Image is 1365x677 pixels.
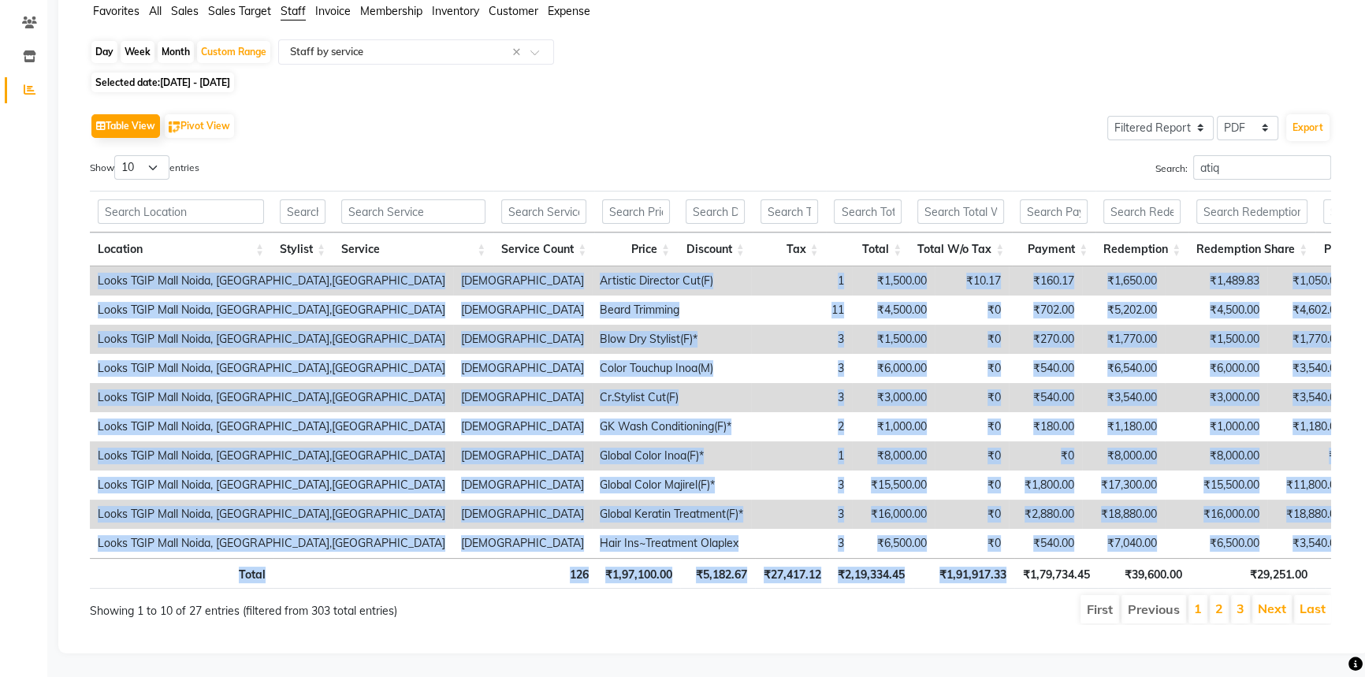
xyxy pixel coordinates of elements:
td: Hair Ins~Treatment Olaplex [592,529,751,558]
button: Pivot View [165,114,234,138]
td: [DEMOGRAPHIC_DATA] [453,412,592,441]
td: ₹7,040.00 [1082,529,1165,558]
input: Search Discount [686,199,745,224]
td: ₹1,050.00 [1267,266,1350,296]
td: Beard Trimming [592,296,751,325]
td: ₹8,000.00 [852,441,935,471]
th: ₹29,251.00 [1189,558,1315,589]
td: ₹16,000.00 [852,500,935,529]
td: ₹1,800.00 [1009,471,1082,500]
span: Customer [489,4,538,18]
td: [DEMOGRAPHIC_DATA] [453,325,592,354]
td: ₹0 [935,529,1009,558]
input: Search Service Count [501,199,586,224]
th: Price: activate to sort column ascending [594,232,678,266]
td: ₹180.00 [1009,412,1082,441]
td: ₹1,000.00 [852,412,935,441]
td: ₹1,180.00 [1082,412,1165,441]
td: 1 [751,441,852,471]
td: ₹0 [935,383,1009,412]
span: Selected date: [91,73,234,92]
span: All [149,4,162,18]
td: ₹1,500.00 [852,266,935,296]
label: Show entries [90,155,199,180]
div: Week [121,41,154,63]
td: Global Color Inoa(F)* [592,441,751,471]
td: ₹3,540.00 [1267,383,1350,412]
label: Search: [1155,155,1331,180]
th: Stylist: activate to sort column ascending [272,232,333,266]
td: ₹4,500.00 [852,296,935,325]
td: ₹6,540.00 [1082,354,1165,383]
input: Search: [1193,155,1331,180]
th: Total W/o Tax: activate to sort column ascending [909,232,1012,266]
td: Looks TGIP Mall Noida, [GEOGRAPHIC_DATA],[GEOGRAPHIC_DATA] [90,471,453,500]
td: GK Wash Conditioning(F)* [592,412,751,441]
td: Looks TGIP Mall Noida, [GEOGRAPHIC_DATA],[GEOGRAPHIC_DATA] [90,500,453,529]
td: [DEMOGRAPHIC_DATA] [453,529,592,558]
td: ₹0 [935,354,1009,383]
td: Artistic Director Cut(F) [592,266,751,296]
input: Search Total [834,199,902,224]
span: Invoice [315,4,351,18]
td: ₹1,650.00 [1082,266,1165,296]
td: ₹11,800.00 [1267,471,1350,500]
th: ₹1,91,917.33 [913,558,1014,589]
td: ₹270.00 [1009,325,1082,354]
td: [DEMOGRAPHIC_DATA] [453,354,592,383]
a: Last [1300,601,1326,616]
td: 11 [751,296,852,325]
td: ₹3,540.00 [1267,354,1350,383]
button: Export [1286,114,1330,141]
td: ₹3,540.00 [1267,529,1350,558]
span: Membership [360,4,422,18]
th: ₹27,417.12 [755,558,829,589]
td: ₹18,880.00 [1082,500,1165,529]
td: ₹0 [935,412,1009,441]
td: Looks TGIP Mall Noida, [GEOGRAPHIC_DATA],[GEOGRAPHIC_DATA] [90,383,453,412]
td: ₹6,000.00 [852,354,935,383]
td: ₹540.00 [1009,529,1082,558]
td: ₹1,770.00 [1082,325,1165,354]
div: Custom Range [197,41,270,63]
td: ₹540.00 [1009,354,1082,383]
td: [DEMOGRAPHIC_DATA] [453,296,592,325]
td: ₹540.00 [1009,383,1082,412]
td: ₹8,000.00 [1165,441,1267,471]
span: Favorites [93,4,139,18]
td: 3 [751,471,852,500]
a: 2 [1215,601,1223,616]
td: [DEMOGRAPHIC_DATA] [453,441,592,471]
span: [DATE] - [DATE] [160,76,230,88]
td: Global Color Majirel(F)* [592,471,751,500]
input: Search Stylist [280,199,325,224]
td: ₹4,500.00 [1165,296,1267,325]
td: ₹10.17 [935,266,1009,296]
th: ₹1,97,100.00 [597,558,680,589]
td: Looks TGIP Mall Noida, [GEOGRAPHIC_DATA],[GEOGRAPHIC_DATA] [90,354,453,383]
td: 2 [751,412,852,441]
th: Service Count: activate to sort column ascending [493,232,594,266]
td: [DEMOGRAPHIC_DATA] [453,500,592,529]
td: ₹8,000.00 [1082,441,1165,471]
td: ₹6,500.00 [1165,529,1267,558]
td: Looks TGIP Mall Noida, [GEOGRAPHIC_DATA],[GEOGRAPHIC_DATA] [90,296,453,325]
th: Total: activate to sort column ascending [826,232,909,266]
th: Tax: activate to sort column ascending [753,232,827,266]
span: Sales [171,4,199,18]
td: 3 [751,383,852,412]
td: ₹17,300.00 [1082,471,1165,500]
td: 3 [751,325,852,354]
td: ₹1,000.00 [1165,412,1267,441]
td: ₹0 [935,441,1009,471]
a: 1 [1194,601,1202,616]
td: ₹1,500.00 [852,325,935,354]
td: Looks TGIP Mall Noida, [GEOGRAPHIC_DATA],[GEOGRAPHIC_DATA] [90,529,453,558]
span: Expense [548,4,590,18]
td: Looks TGIP Mall Noida, [GEOGRAPHIC_DATA],[GEOGRAPHIC_DATA] [90,325,453,354]
th: 126 [496,558,597,589]
td: ₹3,000.00 [852,383,935,412]
td: Looks TGIP Mall Noida, [GEOGRAPHIC_DATA],[GEOGRAPHIC_DATA] [90,412,453,441]
th: Location: activate to sort column ascending [90,232,272,266]
td: ₹160.17 [1009,266,1082,296]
